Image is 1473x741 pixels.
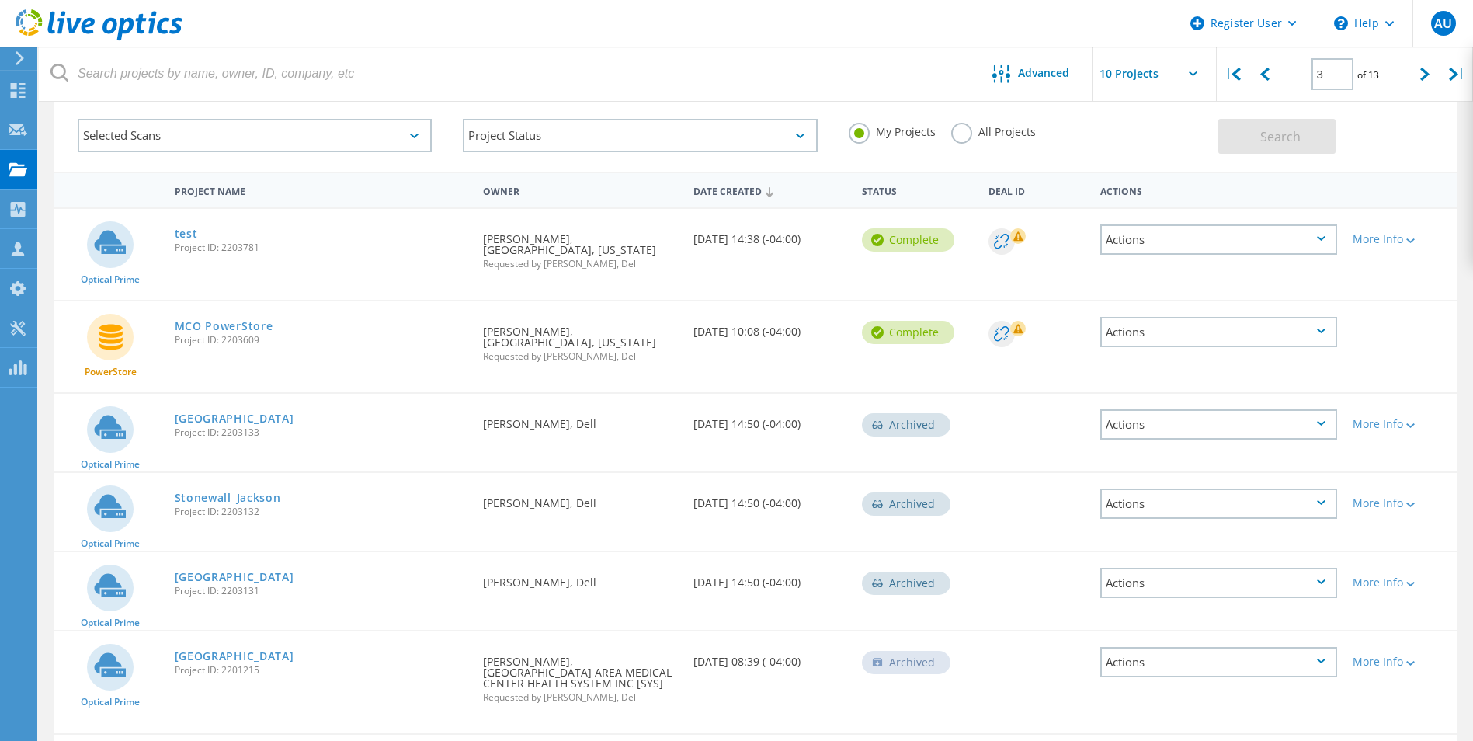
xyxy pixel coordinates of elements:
a: [GEOGRAPHIC_DATA] [175,572,294,583]
span: Search [1260,128,1301,145]
div: Owner [475,176,686,204]
span: Requested by [PERSON_NAME], Dell [483,352,678,361]
span: of 13 [1357,68,1379,82]
a: test [175,228,198,239]
span: Project ID: 2201215 [175,666,468,675]
div: More Info [1353,656,1450,667]
div: [PERSON_NAME], [GEOGRAPHIC_DATA], [US_STATE] [475,301,686,377]
div: More Info [1353,498,1450,509]
div: Archived [862,651,950,674]
svg: \n [1334,16,1348,30]
div: Complete [862,228,954,252]
span: Project ID: 2203132 [175,507,468,517]
div: Actions [1100,489,1337,519]
span: Project ID: 2203133 [175,428,468,437]
a: [GEOGRAPHIC_DATA] [175,413,294,424]
a: MCO PowerStore [175,321,273,332]
div: | [1217,47,1249,102]
div: [DATE] 14:50 (-04:00) [686,394,854,445]
span: Optical Prime [81,618,140,628]
div: [PERSON_NAME], [GEOGRAPHIC_DATA], [US_STATE] [475,209,686,284]
div: Complete [862,321,954,344]
input: Search projects by name, owner, ID, company, etc [39,47,969,101]
div: [DATE] 08:39 (-04:00) [686,631,854,683]
span: PowerStore [85,367,137,377]
div: Actions [1100,317,1337,347]
div: More Info [1353,234,1450,245]
label: All Projects [951,123,1036,137]
div: | [1441,47,1473,102]
span: Optical Prime [81,275,140,284]
div: Archived [862,492,950,516]
span: AU [1434,17,1452,30]
a: Stonewall_Jackson [175,492,281,503]
div: Deal Id [981,176,1093,204]
div: [PERSON_NAME], Dell [475,394,686,445]
div: Project Status [463,119,817,152]
div: Date Created [686,176,854,205]
span: Project ID: 2203609 [175,336,468,345]
div: More Info [1353,577,1450,588]
span: Optical Prime [81,698,140,707]
div: Actions [1100,224,1337,255]
span: Project ID: 2203781 [175,243,468,252]
div: More Info [1353,419,1450,430]
a: Live Optics Dashboard [16,33,182,43]
div: [DATE] 14:50 (-04:00) [686,552,854,604]
div: [PERSON_NAME], Dell [475,552,686,604]
div: Archived [862,572,950,595]
label: My Projects [849,123,936,137]
span: Requested by [PERSON_NAME], Dell [483,693,678,702]
span: Optical Prime [81,460,140,469]
span: Project ID: 2203131 [175,586,468,596]
div: [DATE] 14:38 (-04:00) [686,209,854,260]
div: Selected Scans [78,119,432,152]
div: Actions [1100,409,1337,440]
div: Status [854,176,981,204]
span: Advanced [1018,68,1069,78]
a: [GEOGRAPHIC_DATA] [175,651,294,662]
div: Project Name [167,176,476,204]
div: Actions [1100,568,1337,598]
div: [DATE] 14:50 (-04:00) [686,473,854,524]
div: Archived [862,413,950,437]
div: Actions [1093,176,1345,204]
div: [PERSON_NAME], [GEOGRAPHIC_DATA] AREA MEDICAL CENTER HEALTH SYSTEM INC [SYS] [475,631,686,718]
div: Actions [1100,647,1337,677]
div: [PERSON_NAME], Dell [475,473,686,524]
div: [DATE] 10:08 (-04:00) [686,301,854,353]
span: Optical Prime [81,539,140,548]
span: Requested by [PERSON_NAME], Dell [483,259,678,269]
button: Search [1218,119,1336,154]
